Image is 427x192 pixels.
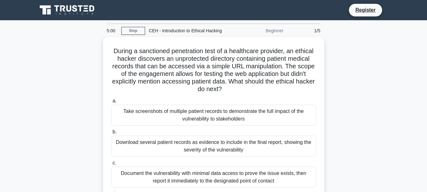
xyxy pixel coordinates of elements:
[287,24,324,37] div: 1/5
[121,27,145,35] a: Stop
[113,98,117,103] span: a.
[111,105,316,126] div: Take screenshots of multiple patient records to demonstrate the full impact of the vulnerability ...
[351,6,379,14] a: Register
[232,24,287,37] div: Beginner
[103,24,121,37] div: 5:00
[145,24,232,37] div: CEH - Introduction to Ethical Hacking
[111,47,317,93] h5: During a sanctioned penetration test of a healthcare provider, an ethical hacker discovers an unp...
[111,167,316,188] div: Document the vulnerability with minimal data access to prove the issue exists, then report it imm...
[111,136,316,157] div: Download several patient records as evidence to include in the final report, showing the severity...
[113,160,116,165] span: c.
[113,129,117,134] span: b.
